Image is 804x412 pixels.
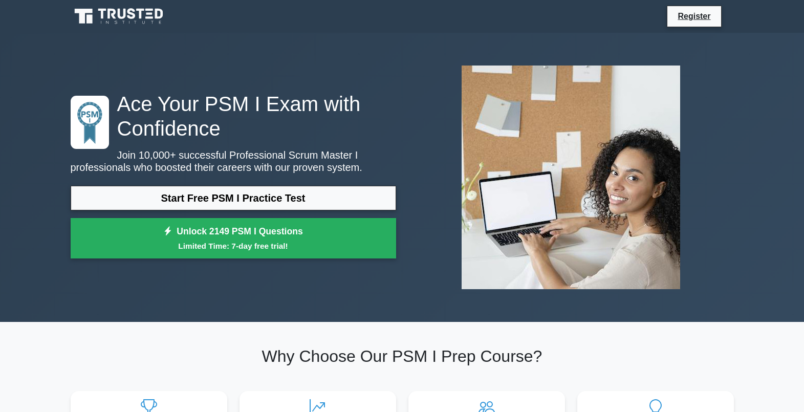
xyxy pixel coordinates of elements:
[83,240,383,252] small: Limited Time: 7-day free trial!
[71,149,396,174] p: Join 10,000+ successful Professional Scrum Master I professionals who boosted their careers with ...
[71,218,396,259] a: Unlock 2149 PSM I QuestionsLimited Time: 7-day free trial!
[671,10,716,23] a: Register
[71,186,396,210] a: Start Free PSM I Practice Test
[71,92,396,141] h1: Ace Your PSM I Exam with Confidence
[71,346,734,366] h2: Why Choose Our PSM I Prep Course?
